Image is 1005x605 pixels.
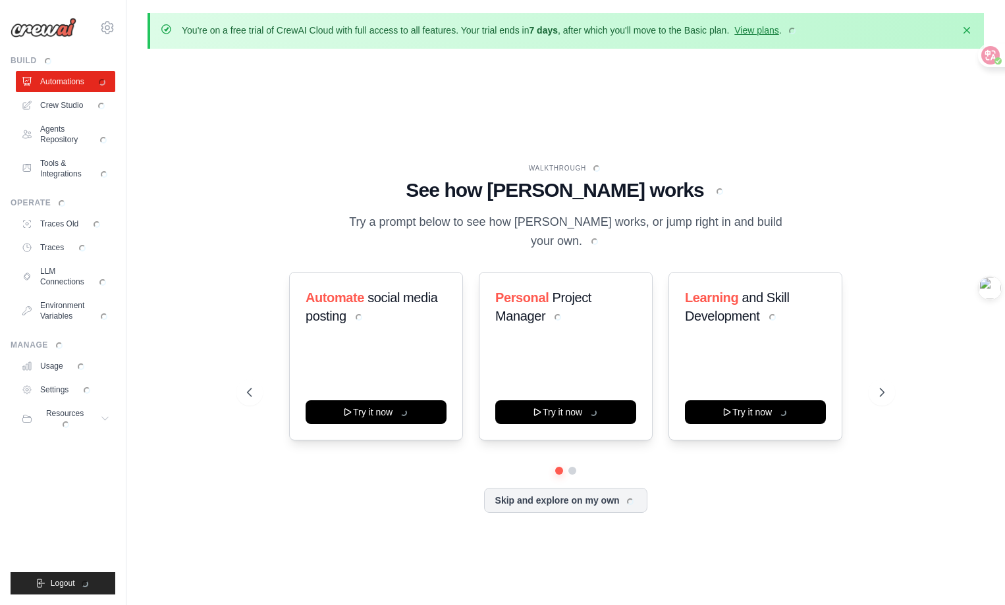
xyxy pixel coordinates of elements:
a: Tools & Integrations [16,153,115,184]
button: Logout [11,572,115,594]
a: Settings [16,379,115,400]
span: social media posting [306,290,438,323]
a: Environment Variables [16,295,115,327]
a: Traces [16,237,115,258]
img: Logo [11,18,76,38]
button: Try it now [495,400,636,424]
div: WALKTHROUGH [247,163,884,173]
span: Logout [51,578,91,589]
a: Agents Repository [16,118,115,150]
div: Build [11,55,115,66]
button: Skip and explore on my own [484,488,648,513]
span: Personal [495,290,549,305]
button: Try it now [685,400,826,424]
p: Try a prompt below to see how [PERSON_NAME] works, or jump right in and build your own. [344,213,787,251]
span: Learning [685,290,738,305]
div: Operate [11,197,115,208]
span: Resources [40,408,92,429]
div: Manage [11,340,115,350]
a: Crew Studio [16,95,115,116]
p: You're on a free trial of CrewAI Cloud with full access to all features. Your trial ends in , aft... [182,24,798,37]
a: Usage [16,355,115,377]
span: Project Manager [495,290,591,323]
a: Automations [16,71,115,92]
button: Resources [16,403,115,434]
h1: See how [PERSON_NAME] works [247,178,884,202]
button: Try it now [306,400,447,424]
a: Traces Old [16,213,115,234]
span: Automate [306,290,364,305]
a: LLM Connections [16,261,115,292]
a: View plans [734,25,778,36]
strong: 7 days [529,25,558,36]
